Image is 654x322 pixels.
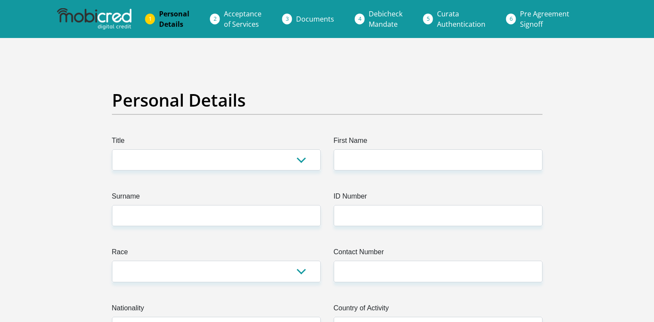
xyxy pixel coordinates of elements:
input: ID Number [334,205,542,226]
label: Country of Activity [334,303,542,317]
a: CurataAuthentication [430,5,492,33]
span: Curata Authentication [437,9,485,29]
label: First Name [334,136,542,149]
span: Documents [296,14,334,24]
span: Pre Agreement Signoff [520,9,569,29]
a: Acceptanceof Services [217,5,268,33]
input: First Name [334,149,542,170]
a: Pre AgreementSignoff [513,5,576,33]
span: Debicheck Mandate [369,9,402,29]
label: ID Number [334,191,542,205]
label: Title [112,136,321,149]
span: Acceptance of Services [224,9,262,29]
a: DebicheckMandate [362,5,409,33]
a: Documents [289,10,341,28]
label: Race [112,247,321,261]
label: Contact Number [334,247,542,261]
label: Surname [112,191,321,205]
label: Nationality [112,303,321,317]
a: PersonalDetails [152,5,196,33]
h2: Personal Details [112,90,542,110]
input: Contact Number [334,261,542,282]
img: mobicred logo [57,8,131,30]
span: Personal Details [159,9,189,29]
input: Surname [112,205,321,226]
